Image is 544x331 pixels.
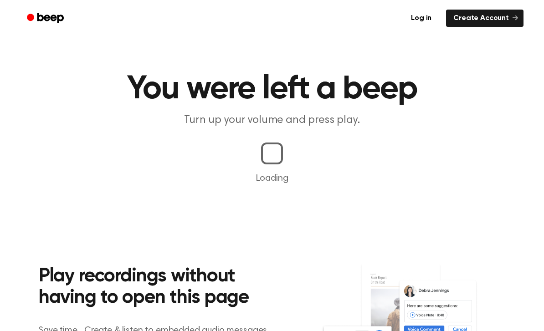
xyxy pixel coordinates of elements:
[39,266,284,309] h2: Play recordings without having to open this page
[97,113,447,128] p: Turn up your volume and press play.
[446,10,523,27] a: Create Account
[39,73,505,106] h1: You were left a beep
[21,10,72,27] a: Beep
[11,172,533,185] p: Loading
[402,8,441,29] a: Log in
